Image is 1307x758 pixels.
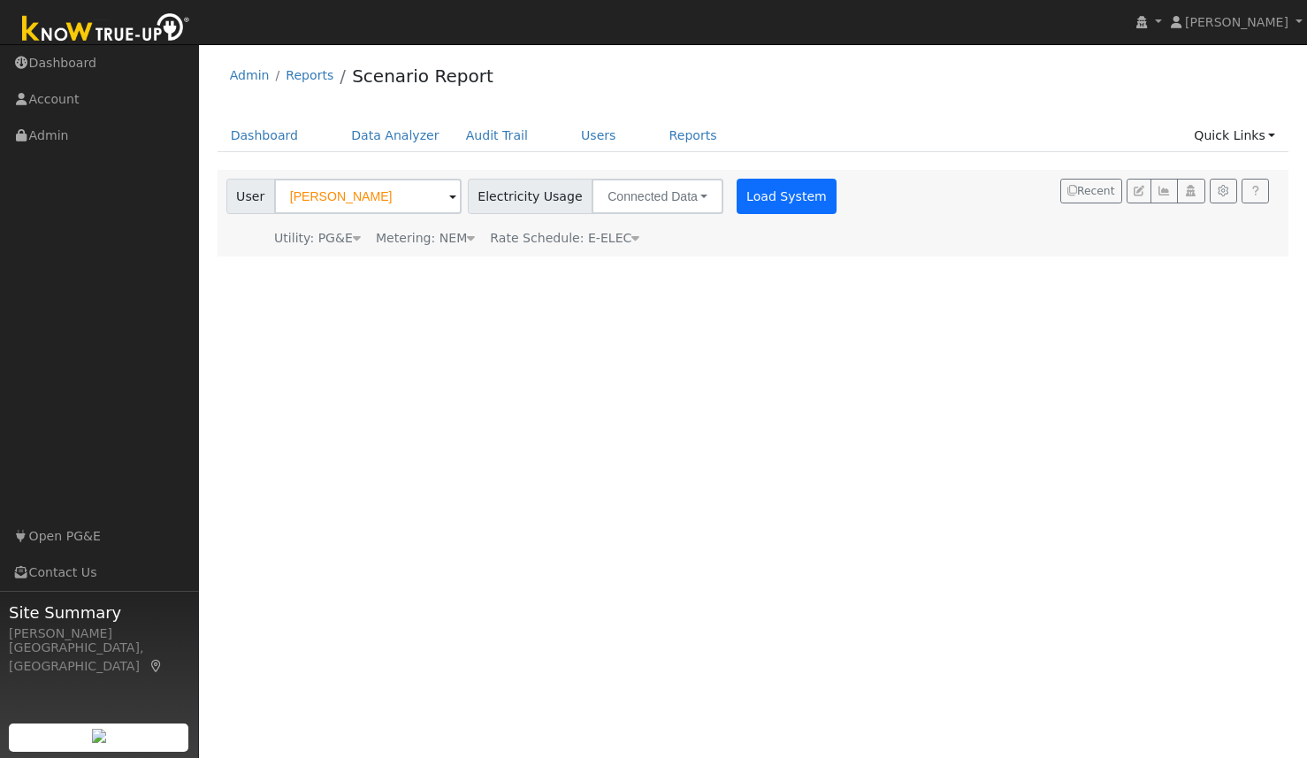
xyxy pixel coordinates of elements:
img: Know True-Up [13,10,199,50]
a: Users [568,119,630,152]
a: Reports [656,119,730,152]
a: Reports [286,68,333,82]
a: Map [149,659,164,673]
a: Scenario Report [352,65,493,87]
div: [GEOGRAPHIC_DATA], [GEOGRAPHIC_DATA] [9,639,189,676]
span: Site Summary [9,601,189,624]
a: Audit Trail [453,119,541,152]
a: Quick Links [1181,119,1288,152]
a: Admin [230,68,270,82]
img: retrieve [92,729,106,743]
div: [PERSON_NAME] [9,624,189,643]
a: Dashboard [218,119,312,152]
a: Data Analyzer [338,119,453,152]
span: [PERSON_NAME] [1185,15,1288,29]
